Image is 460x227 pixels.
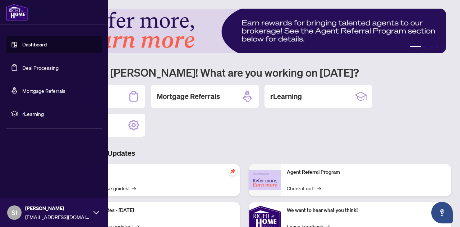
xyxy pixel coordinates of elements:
img: Agent Referral Program [249,170,281,190]
button: 2 [424,46,427,49]
button: 4 [436,46,438,49]
h1: Welcome back [PERSON_NAME]! What are you working on [DATE]? [37,65,451,79]
h3: Brokerage & Industry Updates [37,148,451,158]
span: → [132,184,136,192]
h2: rLearning [270,91,302,101]
span: rLearning [22,110,97,118]
span: → [317,184,321,192]
img: logo [6,4,28,21]
p: Agent Referral Program [287,168,446,176]
button: Open asap [431,202,453,223]
a: Dashboard [22,41,47,48]
span: pushpin [229,167,237,176]
h2: Mortgage Referrals [157,91,220,101]
p: Platform Updates - [DATE] [75,206,234,214]
p: We want to hear what you think! [287,206,446,214]
img: Slide 0 [37,9,446,53]
span: [EMAIL_ADDRESS][DOMAIN_NAME] [25,213,90,221]
a: Check it out!→ [287,184,321,192]
span: SI [11,208,17,218]
p: Self-Help [75,168,234,176]
span: [PERSON_NAME] [25,204,90,212]
button: 1 [410,46,421,49]
a: Deal Processing [22,64,59,71]
button: 3 [430,46,433,49]
button: 5 [441,46,444,49]
a: Mortgage Referrals [22,87,65,94]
